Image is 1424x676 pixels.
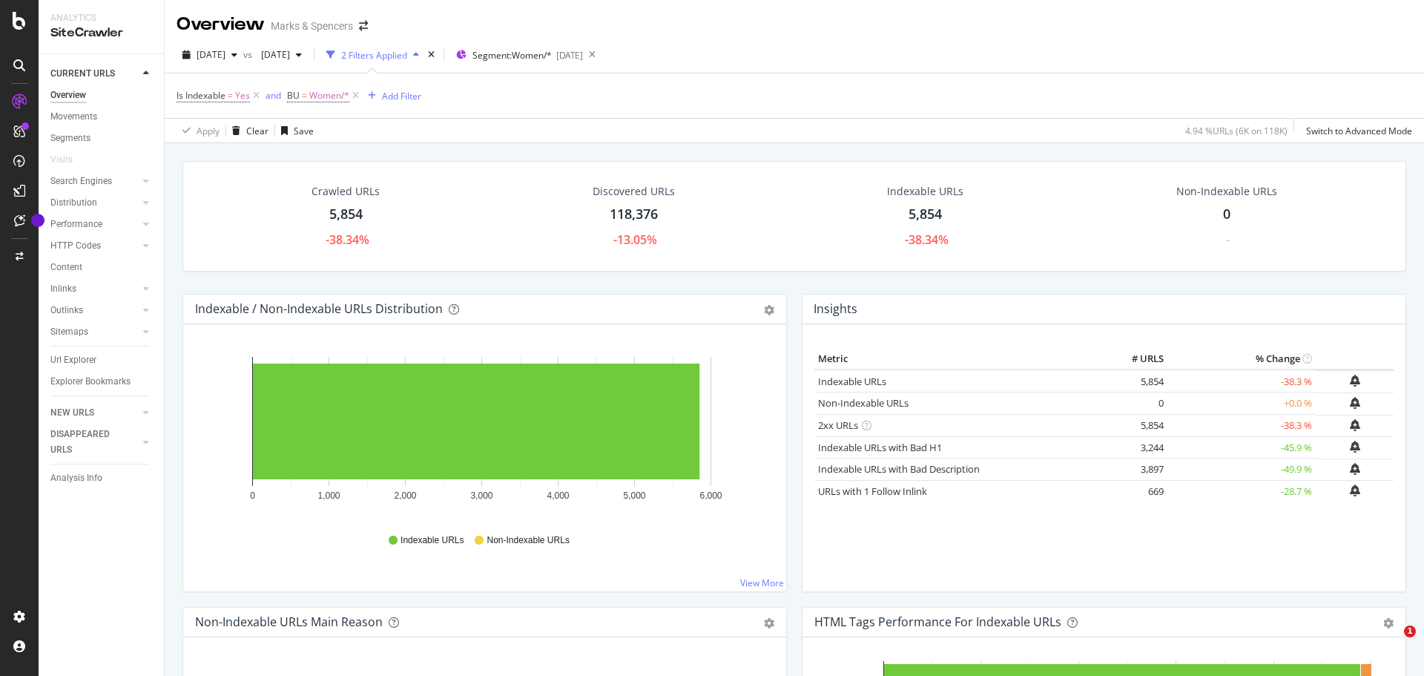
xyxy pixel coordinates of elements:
[50,217,139,232] a: Performance
[195,348,769,520] svg: A chart.
[266,89,281,102] div: and
[394,490,416,501] text: 2,000
[50,427,125,458] div: DISAPPEARED URLS
[177,43,243,67] button: [DATE]
[287,89,300,102] span: BU
[50,12,152,24] div: Analytics
[250,490,255,501] text: 0
[320,43,425,67] button: 2 Filters Applied
[909,205,942,224] div: 5,854
[294,125,314,137] div: Save
[50,238,139,254] a: HTTP Codes
[195,614,383,629] div: Non-Indexable URLs Main Reason
[470,490,492,501] text: 3,000
[814,299,857,319] h4: Insights
[50,374,131,390] div: Explorer Bookmarks
[1306,125,1412,137] div: Switch to Advanced Mode
[593,184,675,199] div: Discovered URLs
[740,577,784,589] a: View More
[450,43,583,67] button: Segment:Women/*[DATE]
[814,348,1108,370] th: Metric
[623,490,645,501] text: 5,000
[905,232,949,249] div: -38.34%
[50,109,154,125] a: Movements
[1176,184,1277,199] div: Non-Indexable URLs
[50,238,101,254] div: HTTP Codes
[50,405,139,421] a: NEW URLS
[814,614,1061,629] div: HTML Tags Performance for Indexable URLs
[50,281,139,297] a: Inlinks
[699,490,722,501] text: 6,000
[1350,375,1360,387] div: bell-plus
[1108,436,1167,459] td: 3,244
[1404,626,1416,637] span: 1
[818,375,886,388] a: Indexable URLs
[302,89,307,102] span: =
[1167,436,1316,459] td: -45.9 %
[50,281,76,297] div: Inlinks
[1167,459,1316,481] td: -49.9 %
[311,184,380,199] div: Crawled URLs
[50,352,154,368] a: Url Explorer
[226,119,268,142] button: Clear
[255,43,308,67] button: [DATE]
[50,303,83,318] div: Outlinks
[50,217,102,232] div: Performance
[50,470,102,486] div: Analysis Info
[50,109,97,125] div: Movements
[31,214,44,227] div: Tooltip anchor
[228,89,233,102] span: =
[1350,463,1360,475] div: bell-plus
[1350,441,1360,453] div: bell-plus
[243,48,255,61] span: vs
[50,324,139,340] a: Sitemaps
[547,490,569,501] text: 4,000
[275,119,314,142] button: Save
[326,232,369,249] div: -38.34%
[266,88,281,102] button: and
[50,88,154,103] a: Overview
[1108,480,1167,502] td: 669
[1167,393,1316,415] td: +0.0 %
[818,419,858,432] a: 2xx URLs
[1108,348,1167,370] th: # URLS
[341,49,407,62] div: 2 Filters Applied
[887,184,963,199] div: Indexable URLs
[50,174,139,189] a: Search Engines
[1108,370,1167,393] td: 5,854
[1374,626,1409,661] iframe: Intercom live chat
[764,305,774,315] div: gear
[50,131,90,146] div: Segments
[1223,205,1230,224] div: 0
[50,470,154,486] a: Analysis Info
[1300,119,1412,142] button: Switch to Advanced Mode
[235,85,250,106] span: Yes
[487,534,569,547] span: Non-Indexable URLs
[1350,485,1360,496] div: bell-plus
[50,405,94,421] div: NEW URLS
[309,85,349,106] span: Women/*
[400,534,464,547] span: Indexable URLs
[50,260,154,275] a: Content
[50,131,154,146] a: Segments
[50,427,139,458] a: DISAPPEARED URLS
[50,195,97,211] div: Distribution
[317,490,340,501] text: 1,000
[177,89,225,102] span: Is Indexable
[50,88,86,103] div: Overview
[177,119,220,142] button: Apply
[764,618,774,629] div: gear
[1185,125,1288,137] div: 4.94 % URLs ( 6K on 118K )
[1350,419,1360,431] div: bell-plus
[50,66,115,82] div: CURRENT URLS
[1167,370,1316,393] td: -38.3 %
[50,66,139,82] a: CURRENT URLS
[50,260,82,275] div: Content
[818,396,909,410] a: Non-Indexable URLs
[197,48,225,61] span: 2025 Aug. 9th
[197,125,220,137] div: Apply
[50,352,96,368] div: Url Explorer
[382,90,421,102] div: Add Filter
[1226,232,1230,249] div: -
